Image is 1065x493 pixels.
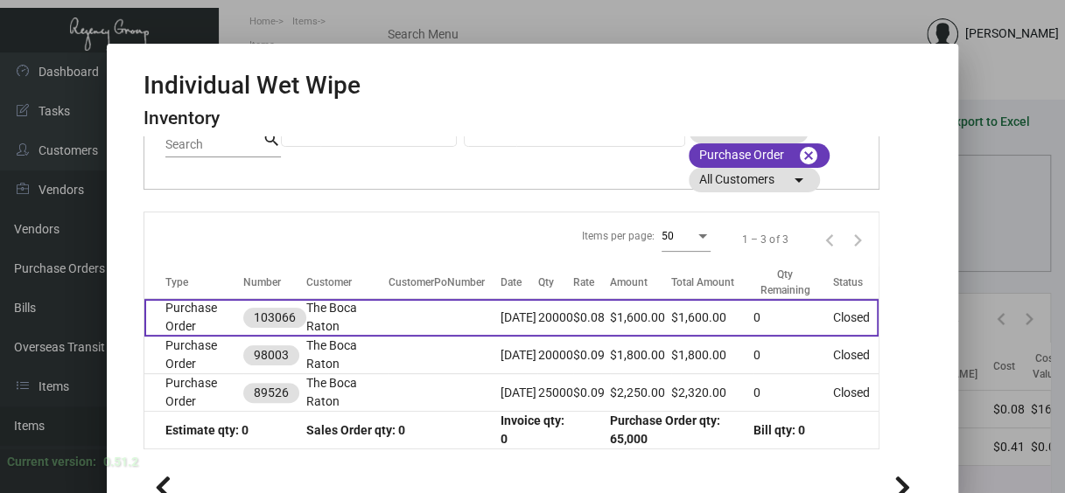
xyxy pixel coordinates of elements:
[671,274,753,290] div: Total Amount
[306,337,388,374] td: The Boca Raton
[753,337,833,374] td: 0
[306,274,388,290] div: Customer
[662,229,711,243] mat-select: Items per page:
[753,299,833,337] td: 0
[501,299,538,337] td: [DATE]
[753,267,817,298] div: Qty Remaining
[610,413,720,446] span: Purchase Order qty: 65,000
[689,168,820,192] mat-chip: All Customers
[610,274,648,290] div: Amount
[833,274,879,290] div: Status
[103,453,138,471] div: 0.51.2
[833,299,879,337] td: Closed
[753,267,833,298] div: Qty Remaining
[610,274,670,290] div: Amount
[144,337,244,374] td: Purchase Order
[753,374,833,412] td: 0
[582,228,655,244] div: Items per page:
[144,374,244,412] td: Purchase Order
[501,274,522,290] div: Date
[144,299,244,337] td: Purchase Order
[243,274,281,290] div: Number
[306,374,388,412] td: The Boca Raton
[610,337,670,374] td: $1,800.00
[798,145,819,166] mat-icon: cancel
[742,232,788,247] div: 1 – 3 of 3
[501,274,538,290] div: Date
[537,374,573,412] td: 25000
[501,337,538,374] td: [DATE]
[753,423,804,437] span: Bill qty: 0
[573,337,610,374] td: $0.09
[573,274,610,290] div: Rate
[501,413,564,446] span: Invoice qty: 0
[671,299,753,337] td: $1,600.00
[816,226,844,253] button: Previous page
[165,423,249,437] span: Estimate qty: 0
[7,453,96,471] div: Current version:
[501,374,538,412] td: [DATE]
[243,383,299,403] mat-chip: 89526
[573,374,610,412] td: $0.09
[537,337,573,374] td: 20000
[537,274,553,290] div: Qty
[144,71,361,101] h2: Individual Wet Wipe
[671,374,753,412] td: $2,320.00
[243,308,306,328] mat-chip: 103066
[844,226,872,253] button: Next page
[610,374,670,412] td: $2,250.00
[833,274,863,290] div: Status
[389,274,485,290] div: CustomerPoNumber
[144,108,361,129] h4: Inventory
[537,274,573,290] div: Qty
[389,274,501,290] div: CustomerPoNumber
[243,345,299,365] mat-chip: 98003
[306,423,405,437] span: Sales Order qty: 0
[573,299,610,337] td: $0.08
[165,274,244,290] div: Type
[671,274,734,290] div: Total Amount
[788,170,809,191] mat-icon: arrow_drop_down
[833,374,879,412] td: Closed
[306,274,352,290] div: Customer
[689,143,830,168] mat-chip: Purchase Order
[833,337,879,374] td: Closed
[573,274,594,290] div: Rate
[263,129,281,150] mat-icon: search
[306,299,388,337] td: The Boca Raton
[537,299,573,337] td: 20000
[610,299,670,337] td: $1,600.00
[165,274,188,290] div: Type
[243,274,306,290] div: Number
[662,230,674,242] span: 50
[671,337,753,374] td: $1,800.00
